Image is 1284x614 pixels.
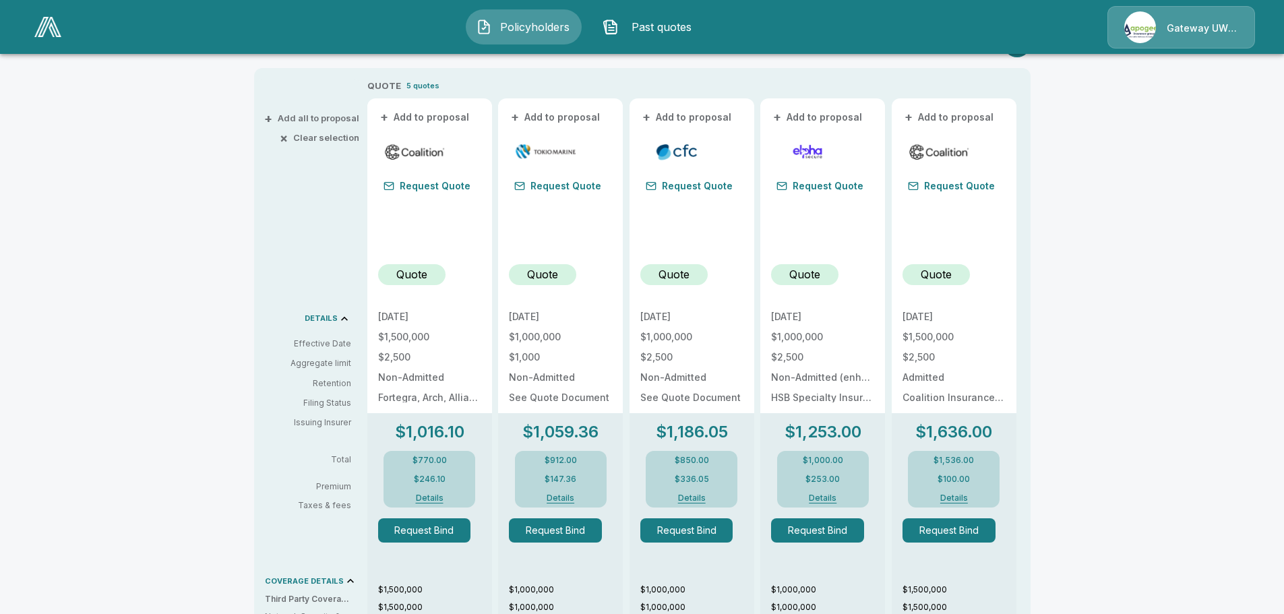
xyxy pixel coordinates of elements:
[265,357,351,369] p: Aggregate limit
[265,338,351,350] p: Effective Date
[642,113,650,122] span: +
[367,80,401,93] p: QUOTE
[771,373,874,382] p: Non-Admitted (enhanced)
[771,393,874,402] p: HSB Specialty Insurance Company: rated "A++" by A.M. Best (20%), AXIS Surplus Insurance Company: ...
[659,266,690,282] p: Quote
[265,417,351,429] p: Issuing Insurer
[282,133,359,142] button: ×Clear selection
[903,393,1006,402] p: Coalition Insurance Solutions
[903,110,997,125] button: +Add to proposal
[265,501,362,510] p: Taxes & fees
[934,456,974,464] p: $1,536.00
[527,266,558,282] p: Quote
[378,312,481,321] p: [DATE]
[603,19,619,35] img: Past quotes Icon
[509,373,612,382] p: Non-Admitted
[384,142,446,162] img: coalitioncyber
[522,424,599,440] p: $1,059.36
[34,17,61,37] img: AA Logo
[665,494,719,502] button: Details
[785,424,861,440] p: $1,253.00
[771,518,874,543] span: Request Bind
[509,518,612,543] span: Request Bind
[378,393,481,402] p: Fortegra, Arch, Allianz, Aspen, Vantage
[378,601,492,613] p: $1,500,000
[378,373,481,382] p: Non-Admitted
[771,584,885,596] p: $1,000,000
[305,315,338,322] p: DETAILS
[640,352,743,362] p: $2,500
[265,397,351,409] p: Filing Status
[545,456,577,464] p: $912.00
[509,332,612,342] p: $1,000,000
[497,19,572,35] span: Policyholders
[776,142,839,162] img: elphacyberenhanced
[640,177,738,195] button: Request Quote
[509,584,623,596] p: $1,000,000
[265,578,344,585] p: COVERAGE DETAILS
[412,456,447,464] p: $770.00
[905,113,913,122] span: +
[265,593,362,605] p: Third Party Coverage
[640,518,733,543] button: Request Bind
[903,373,1006,382] p: Admitted
[903,518,996,543] button: Request Bind
[805,475,840,483] p: $253.00
[773,113,781,122] span: +
[656,424,728,440] p: $1,186.05
[771,312,874,321] p: [DATE]
[509,601,623,613] p: $1,000,000
[903,352,1006,362] p: $2,500
[789,266,820,282] p: Quote
[771,601,885,613] p: $1,000,000
[265,456,362,464] p: Total
[378,584,492,596] p: $1,500,000
[903,601,1016,613] p: $1,500,000
[509,518,602,543] button: Request Bind
[796,494,850,502] button: Details
[640,518,743,543] span: Request Bind
[646,142,708,162] img: cfccyber
[938,475,970,483] p: $100.00
[509,110,603,125] button: +Add to proposal
[903,177,1000,195] button: Request Quote
[640,584,754,596] p: $1,000,000
[395,424,464,440] p: $1,016.10
[476,19,492,35] img: Policyholders Icon
[921,266,952,282] p: Quote
[378,332,481,342] p: $1,500,000
[803,456,843,464] p: $1,000.00
[771,352,874,362] p: $2,500
[509,352,612,362] p: $1,000
[592,9,708,44] a: Past quotes IconPast quotes
[466,9,582,44] a: Policyholders IconPolicyholders
[265,377,351,390] p: Retention
[624,19,698,35] span: Past quotes
[771,177,869,195] button: Request Quote
[414,475,446,483] p: $246.10
[402,494,456,502] button: Details
[509,312,612,321] p: [DATE]
[534,494,588,502] button: Details
[675,475,709,483] p: $336.05
[509,393,612,402] p: See Quote Document
[640,393,743,402] p: See Quote Document
[509,177,607,195] button: Request Quote
[378,352,481,362] p: $2,500
[640,601,754,613] p: $1,000,000
[511,113,519,122] span: +
[396,266,427,282] p: Quote
[640,373,743,382] p: Non-Admitted
[265,483,362,491] p: Premium
[380,113,388,122] span: +
[267,114,359,123] button: +Add all to proposal
[903,518,1006,543] span: Request Bind
[378,177,476,195] button: Request Quote
[908,142,971,162] img: coalitioncyberadmitted
[378,518,481,543] span: Request Bind
[915,424,992,440] p: $1,636.00
[771,110,865,125] button: +Add to proposal
[545,475,576,483] p: $147.36
[771,332,874,342] p: $1,000,000
[903,312,1006,321] p: [DATE]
